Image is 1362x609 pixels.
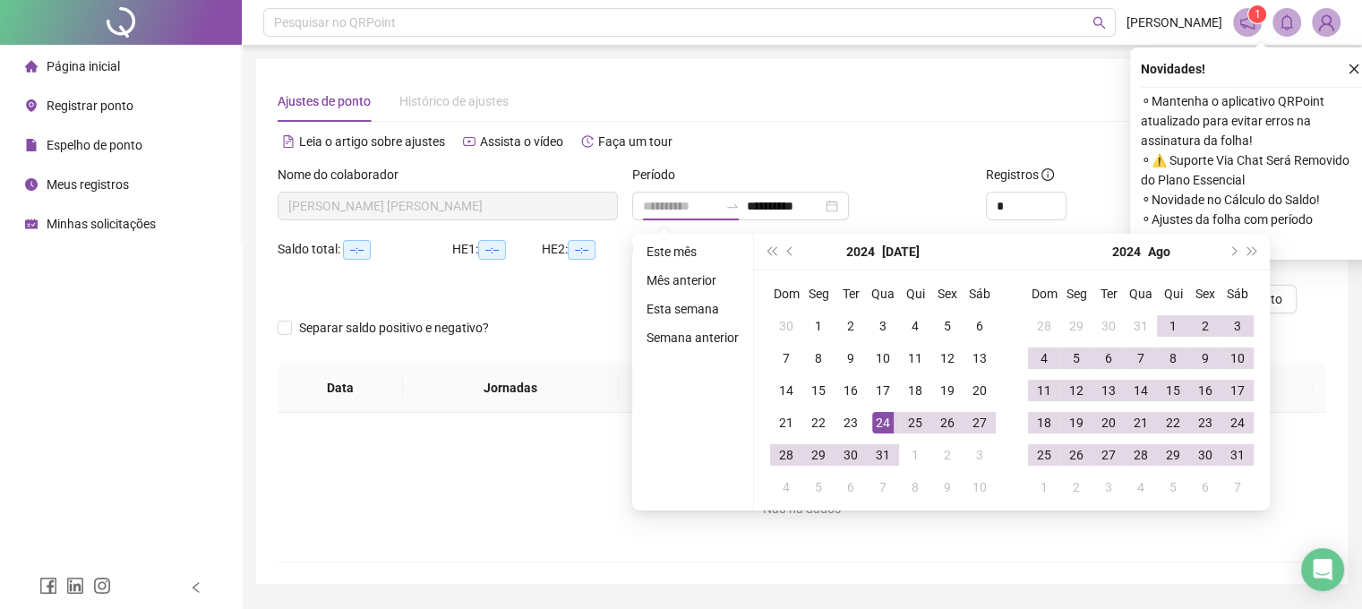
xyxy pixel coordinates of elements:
span: clock-circle [25,178,38,191]
span: youtube [463,135,475,148]
div: 6 [840,476,861,498]
div: 3 [969,444,990,466]
td: 2024-08-09 [931,471,964,503]
td: 2024-07-19 [931,374,964,407]
td: 2024-09-07 [1221,471,1254,503]
td: 2024-07-14 [770,374,802,407]
span: facebook [39,577,57,595]
span: search [1092,16,1106,30]
td: 2024-07-16 [835,374,867,407]
td: 2024-08-10 [964,471,996,503]
td: 2024-08-01 [899,439,931,471]
td: 2024-08-27 [1092,439,1125,471]
div: 8 [808,347,829,369]
span: Ajustes de ponto [278,94,371,108]
div: 12 [1066,380,1087,401]
td: 2024-08-30 [1189,439,1221,471]
td: 2024-08-05 [802,471,835,503]
td: 2024-07-07 [770,342,802,374]
button: super-prev-year [761,234,781,270]
td: 2024-08-20 [1092,407,1125,439]
div: 7 [1227,476,1248,498]
th: Qui [1157,278,1189,310]
td: 2024-08-28 [1125,439,1157,471]
td: 2024-07-11 [899,342,931,374]
div: 6 [1098,347,1119,369]
td: 2024-07-18 [899,374,931,407]
div: 2 [840,315,861,337]
div: 25 [904,412,926,433]
td: 2024-08-02 [1189,310,1221,342]
td: 2024-09-01 [1028,471,1060,503]
div: 4 [904,315,926,337]
th: Sáb [1221,278,1254,310]
td: 2024-08-06 [1092,342,1125,374]
td: 2024-08-24 [1221,407,1254,439]
div: 14 [1130,380,1152,401]
td: 2024-07-13 [964,342,996,374]
th: Seg [1060,278,1092,310]
div: 30 [1098,315,1119,337]
div: 11 [904,347,926,369]
div: 31 [1130,315,1152,337]
td: 2024-09-06 [1189,471,1221,503]
span: Leia o artigo sobre ajustes [299,134,445,149]
span: Espelho de ponto [47,138,142,152]
th: Sex [1189,278,1221,310]
td: 2024-08-09 [1189,342,1221,374]
label: Nome do colaborador [278,165,410,184]
button: month panel [1148,234,1170,270]
td: 2024-08-04 [1028,342,1060,374]
td: 2024-08-25 [1028,439,1060,471]
th: Jornadas [403,364,619,413]
span: bell [1279,14,1295,30]
div: 16 [840,380,861,401]
div: 27 [969,412,990,433]
div: 26 [937,412,958,433]
div: 18 [1033,412,1055,433]
th: Dom [770,278,802,310]
span: Minhas solicitações [47,217,156,231]
span: schedule [25,218,38,230]
td: 2024-07-04 [899,310,931,342]
td: 2024-08-03 [964,439,996,471]
th: Entrada 1 [619,364,753,413]
td: 2024-07-10 [867,342,899,374]
div: 28 [1033,315,1055,337]
td: 2024-07-20 [964,374,996,407]
td: 2024-08-17 [1221,374,1254,407]
td: 2024-08-23 [1189,407,1221,439]
span: file [25,139,38,151]
div: 17 [1227,380,1248,401]
div: 10 [1227,347,1248,369]
span: Novidades ! [1141,59,1205,79]
th: Data [278,364,403,413]
td: 2024-07-28 [770,439,802,471]
td: 2024-07-25 [899,407,931,439]
div: 25 [1033,444,1055,466]
div: 5 [1066,347,1087,369]
div: 29 [1162,444,1184,466]
td: 2024-07-30 [1092,310,1125,342]
span: instagram [93,577,111,595]
div: 1 [904,444,926,466]
td: 2024-08-01 [1157,310,1189,342]
th: Sex [931,278,964,310]
td: 2024-09-04 [1125,471,1157,503]
div: 24 [872,412,894,433]
div: 10 [872,347,894,369]
div: 3 [872,315,894,337]
th: Qui [899,278,931,310]
td: 2024-07-29 [1060,310,1092,342]
li: Mês anterior [639,270,746,291]
div: 26 [1066,444,1087,466]
td: 2024-06-30 [770,310,802,342]
span: Faça um tour [598,134,672,149]
span: --:-- [568,240,595,260]
span: Registrar ponto [47,99,133,113]
div: 7 [872,476,894,498]
button: year panel [846,234,875,270]
td: 2024-07-29 [802,439,835,471]
button: year panel [1112,234,1141,270]
td: 2024-09-03 [1092,471,1125,503]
